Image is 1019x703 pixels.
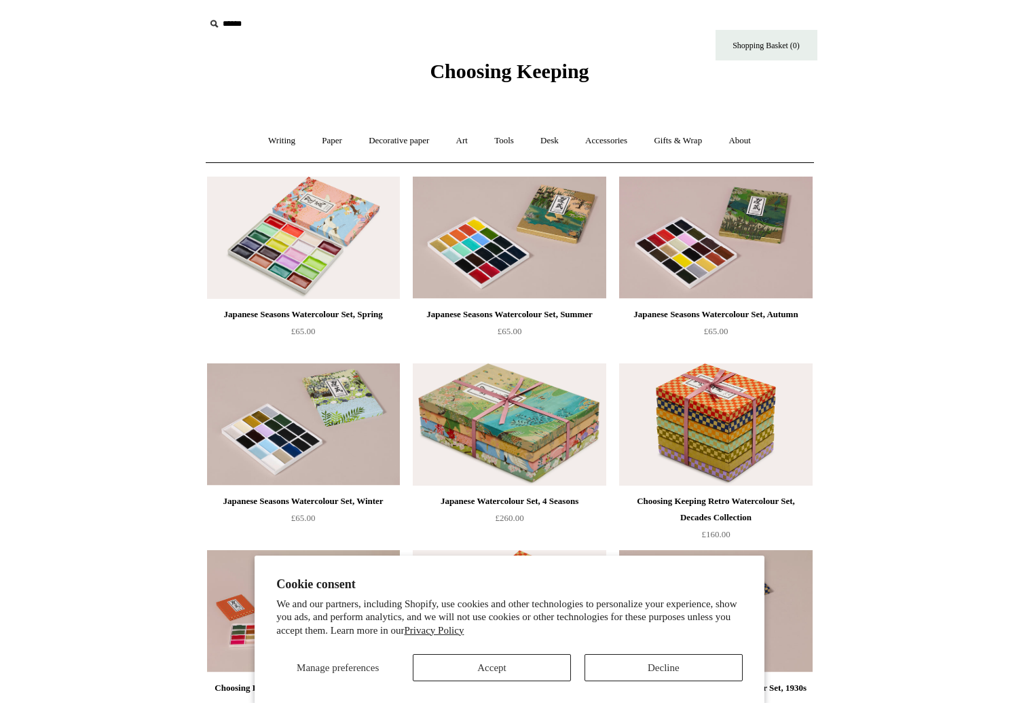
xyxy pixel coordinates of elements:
a: Tools [482,123,526,159]
img: Japanese Seasons Watercolour Set, Summer [413,177,606,299]
span: £65.00 [291,326,316,336]
a: Decorative paper [356,123,441,159]
a: Choosing Keeping Retro Watercolour Set, Decades Collection £160.00 [619,493,812,549]
a: Shopping Basket (0) [716,30,817,60]
a: About [716,123,763,159]
div: Japanese Watercolour Set, 4 Seasons [416,493,602,509]
span: £65.00 [498,326,522,336]
span: £260.00 [495,513,523,523]
a: Choosing Keeping Retro Watercolour Set, 1920s Choosing Keeping Retro Watercolour Set, 1920s [413,550,606,672]
a: Writing [256,123,308,159]
a: Japanese Watercolour Set, 4 Seasons Japanese Watercolour Set, 4 Seasons [413,363,606,486]
p: We and our partners, including Shopify, use cookies and other technologies to personalize your ex... [276,598,743,638]
div: Japanese Seasons Watercolour Set, Autumn [623,306,809,323]
a: Choosing Keeping Retro Watercolour Set, 20th Century Part I Choosing Keeping Retro Watercolour Se... [207,550,400,672]
a: Japanese Seasons Watercolour Set, Summer Japanese Seasons Watercolour Set, Summer [413,177,606,299]
a: Japanese Seasons Watercolour Set, Autumn £65.00 [619,306,812,362]
img: Japanese Watercolour Set, 4 Seasons [413,363,606,486]
a: Accessories [573,123,640,159]
a: Japanese Seasons Watercolour Set, Autumn Japanese Seasons Watercolour Set, Autumn [619,177,812,299]
div: Choosing Keeping Retro Watercolour Set, Decades Collection [623,493,809,526]
span: Manage preferences [297,662,379,673]
span: £65.00 [704,326,728,336]
a: Paper [310,123,354,159]
img: Choosing Keeping Retro Watercolour Set, Decades Collection [619,363,812,486]
img: Choosing Keeping Retro Watercolour Set, 20th Century Part I [207,550,400,672]
a: Desk [528,123,571,159]
span: Choosing Keeping [430,60,589,82]
button: Manage preferences [276,654,399,681]
span: £65.00 [291,513,316,523]
a: Choosing Keeping Retro Watercolour Set, 1930s Choosing Keeping Retro Watercolour Set, 1930s [619,550,812,672]
a: Art [444,123,480,159]
div: Japanese Seasons Watercolour Set, Spring [210,306,396,323]
button: Decline [585,654,743,681]
a: Japanese Seasons Watercolour Set, Summer £65.00 [413,306,606,362]
a: Japanese Seasons Watercolour Set, Winter Japanese Seasons Watercolour Set, Winter [207,363,400,486]
img: Japanese Seasons Watercolour Set, Winter [207,363,400,486]
img: Choosing Keeping Retro Watercolour Set, 1920s [413,550,606,672]
a: Gifts & Wrap [642,123,714,159]
a: Japanese Seasons Watercolour Set, Spring Japanese Seasons Watercolour Set, Spring [207,177,400,299]
a: Choosing Keeping Retro Watercolour Set, Decades Collection Choosing Keeping Retro Watercolour Set... [619,363,812,486]
h2: Cookie consent [276,577,743,592]
img: Japanese Seasons Watercolour Set, Autumn [619,177,812,299]
a: Privacy Policy [405,625,464,636]
a: Japanese Seasons Watercolour Set, Winter £65.00 [207,493,400,549]
div: Japanese Seasons Watercolour Set, Summer [416,306,602,323]
a: Japanese Seasons Watercolour Set, Spring £65.00 [207,306,400,362]
img: Choosing Keeping Retro Watercolour Set, 1930s [619,550,812,672]
a: Choosing Keeping [430,71,589,80]
div: Japanese Seasons Watercolour Set, Winter [210,493,396,509]
button: Accept [413,654,571,681]
img: Japanese Seasons Watercolour Set, Spring [207,177,400,299]
a: Japanese Watercolour Set, 4 Seasons £260.00 [413,493,606,549]
span: £160.00 [701,529,730,539]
